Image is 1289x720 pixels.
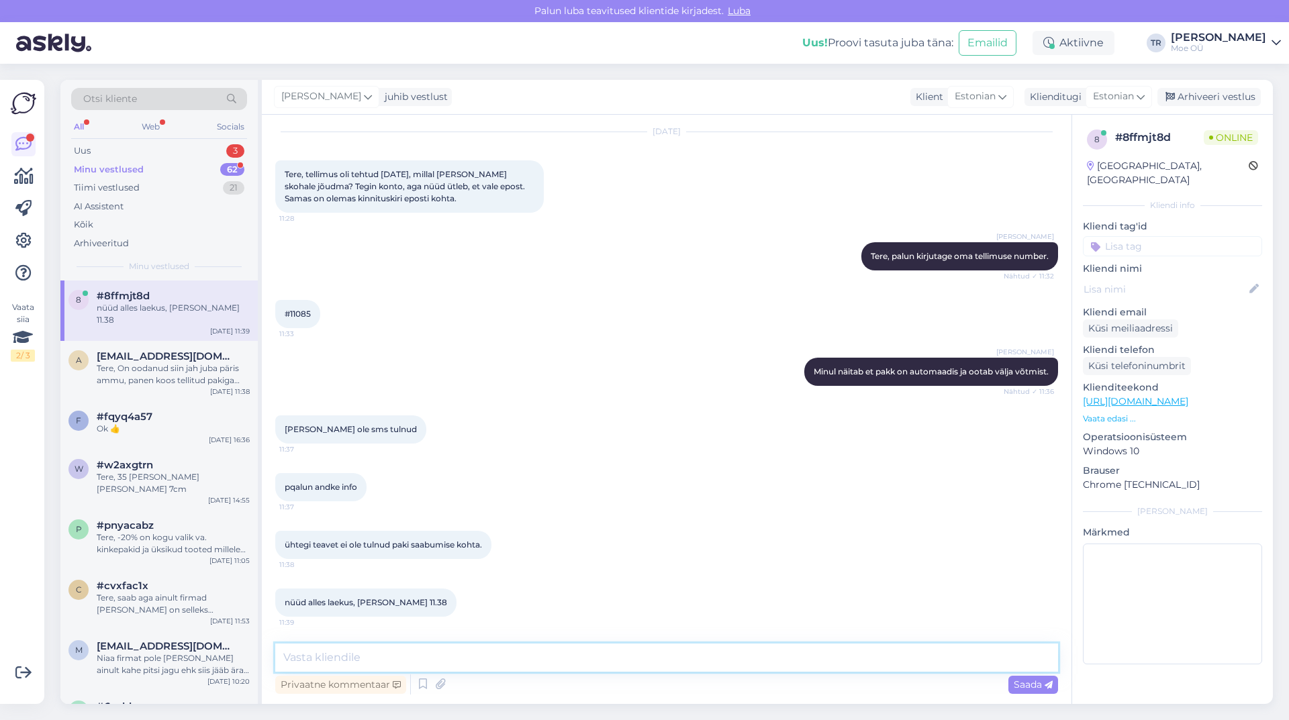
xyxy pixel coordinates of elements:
[83,92,137,106] span: Otsi kliente
[1083,505,1262,517] div: [PERSON_NAME]
[1083,357,1191,375] div: Küsi telefoninumbrit
[1004,271,1054,281] span: Nähtud ✓ 11:32
[1083,319,1178,338] div: Küsi meiliaadressi
[209,556,250,566] div: [DATE] 11:05
[1083,343,1262,357] p: Kliendi telefon
[275,125,1058,138] div: [DATE]
[1024,90,1082,104] div: Klienditugi
[1171,32,1266,43] div: [PERSON_NAME]
[74,163,144,176] div: Minu vestlused
[210,616,250,626] div: [DATE] 11:53
[802,35,953,51] div: Proovi tasuta juba täna:
[11,350,35,362] div: 2 / 3
[97,701,154,713] span: #6ozbkpev
[1083,305,1262,319] p: Kliendi email
[996,232,1054,242] span: [PERSON_NAME]
[1084,282,1247,297] input: Lisa nimi
[279,560,330,570] span: 11:38
[1083,413,1262,425] p: Vaata edasi ...
[279,617,330,627] span: 11:39
[139,118,162,136] div: Web
[955,89,996,104] span: Estonian
[1115,130,1204,146] div: # 8ffmjt8d
[76,355,82,365] span: a
[379,90,448,104] div: juhib vestlust
[76,295,81,305] span: 8
[279,329,330,339] span: 11:33
[1083,262,1262,276] p: Kliendi nimi
[97,652,250,676] div: Niaa firmat pole [PERSON_NAME] ainult kahe pitsi jagu ehk siis jääb ära :D Aitäh ikkagi
[74,218,93,232] div: Kõik
[1204,130,1258,145] span: Online
[910,90,943,104] div: Klient
[11,91,36,116] img: Askly Logo
[97,290,150,302] span: #8ffmjt8d
[814,366,1049,376] span: Minul näitab et pakk on automaadis ja ootab välja võtmist.
[285,539,482,550] span: ühtegi teavet ei ole tulnud paki saabumise kohta.
[220,163,244,176] div: 62
[275,676,406,694] div: Privaatne kommentaar
[226,144,244,158] div: 3
[1033,31,1114,55] div: Aktiivne
[1083,478,1262,492] p: Chrome [TECHNICAL_ID]
[97,640,236,652] span: malmiaator@gmail.com
[724,5,755,17] span: Luba
[129,260,189,272] span: Minu vestlused
[97,519,154,531] span: #pnyacabz
[279,213,330,223] span: 11:28
[996,347,1054,357] span: [PERSON_NAME]
[1014,678,1053,690] span: Saada
[1171,32,1281,54] a: [PERSON_NAME]Moe OÜ
[1083,199,1262,211] div: Kliendi info
[1087,159,1249,187] div: [GEOGRAPHIC_DATA], [GEOGRAPHIC_DATA]
[207,676,250,686] div: [DATE] 10:20
[1147,34,1165,52] div: TR
[1004,387,1054,397] span: Nähtud ✓ 11:36
[97,362,250,387] div: Tere, On oodanud siin jah juba päris ammu, panen koos tellitud pakiga [PERSON_NAME]. :)
[97,592,250,616] div: Tere, saab aga ainult firmad [PERSON_NAME] on selleks käitlemise luba. ( [PERSON_NAME] valmis tõe...
[802,36,828,49] b: Uus!
[1083,380,1262,395] p: Klienditeekond
[871,251,1049,261] span: Tere, palun kirjutage oma tellimuse number.
[1171,43,1266,54] div: Moe OÜ
[285,424,417,434] span: [PERSON_NAME] ole sms tulnud
[97,411,152,423] span: #fqyq4a57
[97,580,148,592] span: #cvxfac1x
[76,584,82,595] span: c
[1157,88,1261,106] div: Arhiveeri vestlus
[279,444,330,454] span: 11:37
[1083,525,1262,539] p: Märkmed
[223,181,244,195] div: 21
[1083,430,1262,444] p: Operatsioonisüsteem
[97,459,153,471] span: #w2axgtrn
[279,502,330,512] span: 11:37
[1083,444,1262,458] p: Windows 10
[208,495,250,505] div: [DATE] 14:55
[1083,395,1188,407] a: [URL][DOMAIN_NAME]
[1083,219,1262,234] p: Kliendi tag'id
[71,118,87,136] div: All
[74,144,91,158] div: Uus
[74,200,124,213] div: AI Assistent
[210,387,250,397] div: [DATE] 11:38
[281,89,361,104] span: [PERSON_NAME]
[210,326,250,336] div: [DATE] 11:39
[76,415,81,425] span: f
[285,169,527,203] span: Tere, tellimus oli tehtud [DATE], millal [PERSON_NAME] skohale jõudma? Tegin konto, aga nüüd ütle...
[75,645,83,655] span: m
[97,471,250,495] div: Tere, 35 [PERSON_NAME] [PERSON_NAME] 7cm
[285,482,357,492] span: pqalun andke info
[209,435,250,445] div: [DATE] 16:36
[1094,134,1100,144] span: 8
[285,309,311,319] span: #11085
[1093,89,1134,104] span: Estonian
[1083,464,1262,478] p: Brauser
[214,118,247,136] div: Socials
[97,423,250,435] div: Ok 👍
[75,464,83,474] span: w
[1083,236,1262,256] input: Lisa tag
[285,597,447,607] span: nüüd alles laekus, [PERSON_NAME] 11.38
[74,237,129,250] div: Arhiveeritud
[74,181,140,195] div: Tiimi vestlused
[959,30,1016,56] button: Emailid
